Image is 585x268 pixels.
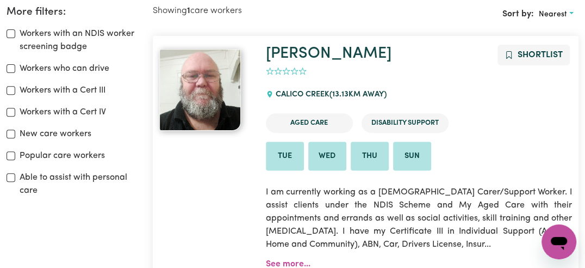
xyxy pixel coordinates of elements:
h2: More filters: [7,6,140,19]
li: Available on Thu [351,142,389,171]
label: Popular care workers [20,149,105,162]
label: Workers with an NDIS worker screening badge [20,27,140,53]
label: Workers who can drive [20,62,109,75]
p: I am currently working as a [DEMOGRAPHIC_DATA] Carer/Support Worker. I assist clients under the N... [266,179,572,258]
li: Available on Sun [393,142,431,171]
li: Disability Support [362,113,449,132]
label: Able to assist with personal care [20,171,140,197]
a: Sean [159,49,253,131]
span: Sort by: [502,10,534,19]
div: CALICO CREEK [266,80,393,109]
button: Add to shortlist [497,45,570,65]
span: ( 13.13 km away) [329,90,387,99]
span: Nearest [539,10,567,19]
a: [PERSON_NAME] [266,46,391,62]
label: New care workers [20,127,91,141]
label: Workers with a Cert IV [20,106,106,119]
div: add rating by typing an integer from 0 to 5 or pressing arrow keys [266,65,307,78]
b: 1 [187,7,190,15]
iframe: Button to launch messaging window [542,224,576,259]
span: Shortlist [518,51,563,59]
button: Sort search results [534,6,578,23]
li: Aged Care [266,113,353,132]
li: Available on Tue [266,142,304,171]
img: View Sean's profile [159,49,241,131]
li: Available on Wed [308,142,346,171]
h2: Showing care workers [153,6,366,16]
label: Workers with a Cert III [20,84,105,97]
